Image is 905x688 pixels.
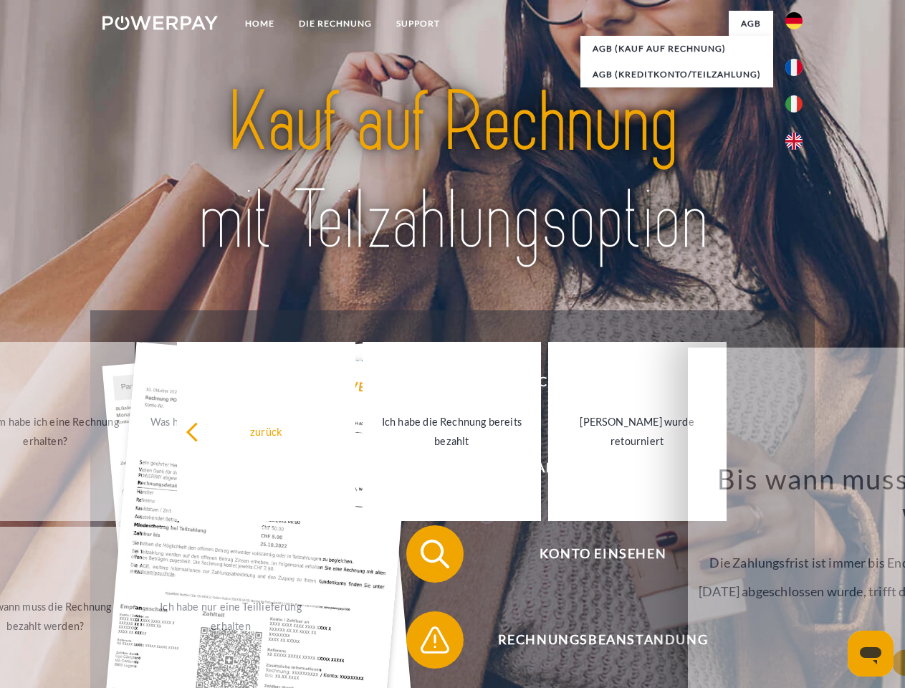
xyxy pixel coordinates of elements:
[137,69,768,274] img: title-powerpay_de.svg
[142,342,320,521] a: Was habe ich noch offen, ist meine Zahlung eingegangen?
[417,622,453,658] img: qb_warning.svg
[785,95,803,113] img: it
[384,11,452,37] a: SUPPORT
[848,631,894,677] iframe: Schaltfläche zum Öffnen des Messaging-Fensters
[557,412,718,451] div: [PERSON_NAME] wurde retourniert
[287,11,384,37] a: DIE RECHNUNG
[102,16,218,30] img: logo-powerpay-white.svg
[406,525,779,583] button: Konto einsehen
[785,12,803,29] img: de
[580,62,773,87] a: AGB (Kreditkonto/Teilzahlung)
[371,412,532,451] div: Ich habe die Rechnung bereits bezahlt
[785,59,803,76] img: fr
[785,133,803,150] img: en
[406,611,779,669] button: Rechnungsbeanstandung
[580,36,773,62] a: AGB (Kauf auf Rechnung)
[417,536,453,572] img: qb_search.svg
[186,421,347,441] div: zurück
[233,11,287,37] a: Home
[427,525,778,583] span: Konto einsehen
[150,597,312,636] div: Ich habe nur eine Teillieferung erhalten
[427,611,778,669] span: Rechnungsbeanstandung
[150,412,312,451] div: Was habe ich noch offen, ist meine Zahlung eingegangen?
[729,11,773,37] a: agb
